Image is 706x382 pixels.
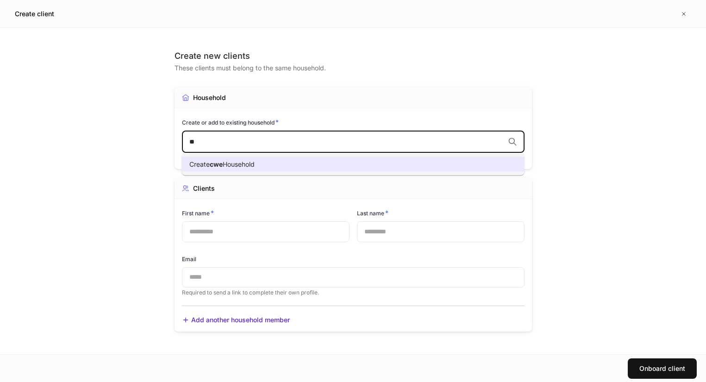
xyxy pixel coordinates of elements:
[639,364,685,373] div: Onboard client
[628,358,697,379] button: Onboard client
[182,255,196,263] h6: Email
[182,208,214,218] h6: First name
[210,160,223,168] span: cwe
[175,50,532,62] div: Create new clients
[193,184,215,193] div: Clients
[182,289,525,296] p: Required to send a link to complete their own profile.
[223,160,255,168] span: Household
[357,208,388,218] h6: Last name
[175,62,532,73] div: These clients must belong to the same household.
[189,160,210,168] span: Create
[193,93,226,102] div: Household
[15,9,54,19] h5: Create client
[182,118,279,127] h6: Create or add to existing household
[182,315,290,325] button: Add another household member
